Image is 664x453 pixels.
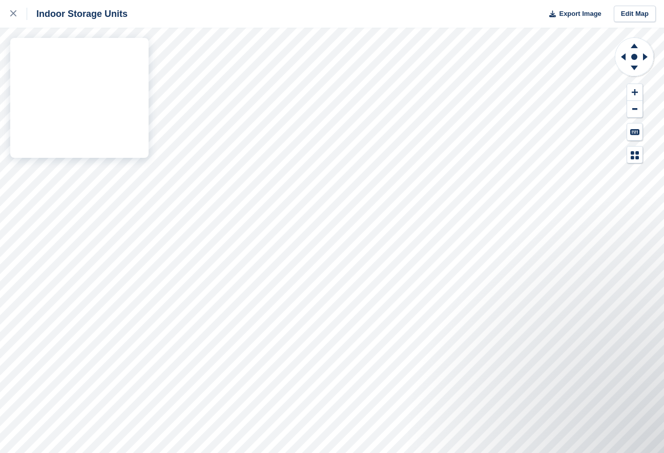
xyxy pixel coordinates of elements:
button: Export Image [543,6,601,23]
button: Zoom Out [627,101,642,118]
button: Keyboard Shortcuts [627,123,642,140]
span: Export Image [559,9,601,19]
button: Zoom In [627,84,642,101]
a: Edit Map [614,6,656,23]
button: Map Legend [627,147,642,163]
div: Indoor Storage Units [27,8,128,20]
